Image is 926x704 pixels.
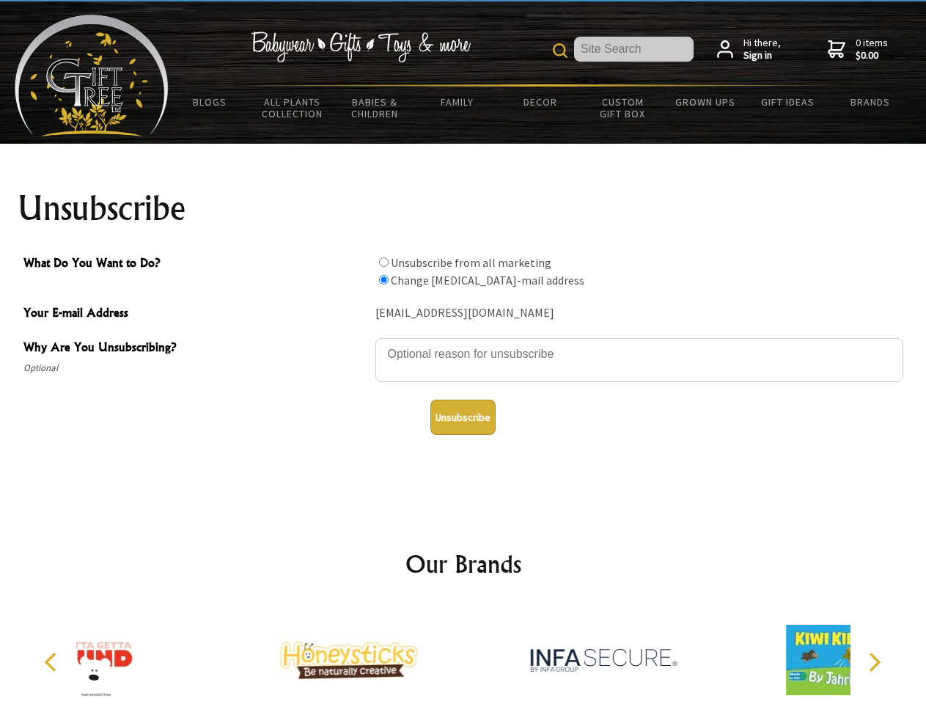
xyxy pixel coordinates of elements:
input: What Do You Want to Do? [379,257,389,267]
a: Gift Ideas [746,87,829,117]
div: [EMAIL_ADDRESS][DOMAIN_NAME] [375,302,903,325]
label: Change [MEDICAL_DATA]-mail address [391,273,584,287]
textarea: Why Are You Unsubscribing? [375,338,903,382]
a: 0 items$0.00 [828,37,888,62]
img: Babyware - Gifts - Toys and more... [15,15,169,136]
a: All Plants Collection [251,87,334,129]
a: Brands [829,87,912,117]
span: What Do You Want to Do? [23,254,368,275]
span: Hi there, [743,37,781,62]
a: Babies & Children [334,87,416,129]
h1: Unsubscribe [18,191,909,226]
span: 0 items [856,36,888,62]
span: Your E-mail Address [23,304,368,325]
img: product search [553,43,567,58]
button: Previous [37,646,69,678]
input: What Do You Want to Do? [379,275,389,285]
a: Custom Gift Box [581,87,664,129]
a: Grown Ups [664,87,746,117]
strong: $0.00 [856,49,888,62]
button: Next [858,646,890,678]
input: Site Search [574,37,694,62]
a: BLOGS [169,87,251,117]
span: Why Are You Unsubscribing? [23,338,368,359]
label: Unsubscribe from all marketing [391,255,551,270]
button: Unsubscribe [430,400,496,435]
img: Babywear - Gifts - Toys & more [251,32,471,62]
a: Hi there,Sign in [717,37,781,62]
strong: Sign in [743,49,781,62]
a: Decor [499,87,581,117]
h2: Our Brands [29,546,897,582]
span: Optional [23,359,368,377]
a: Family [416,87,499,117]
